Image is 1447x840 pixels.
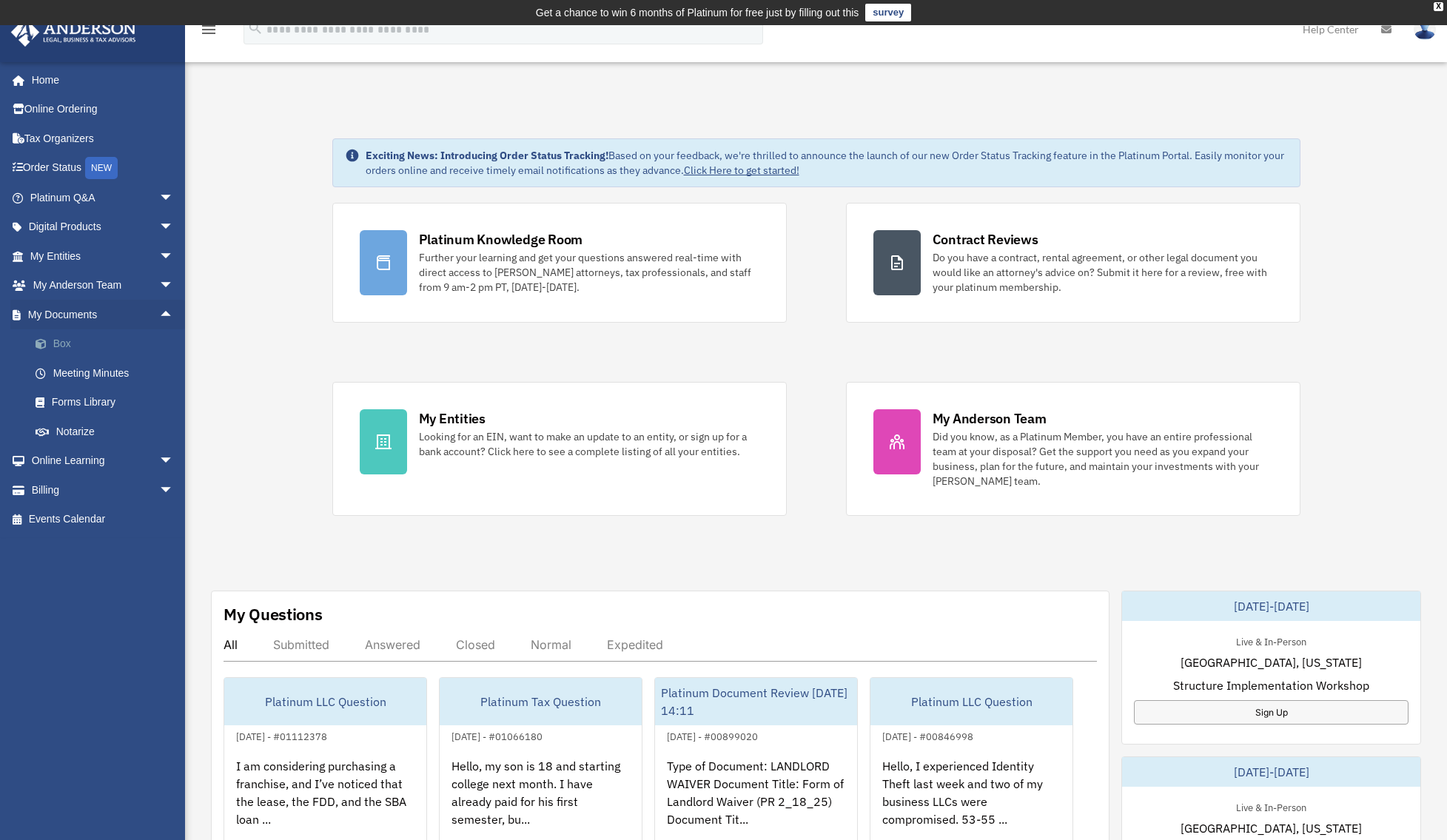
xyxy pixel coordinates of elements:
[655,728,770,743] div: [DATE] - #00899020
[10,124,196,153] a: Tax Organizers
[419,250,759,295] div: Further your learning and get your questions answered real-time with direct access to [PERSON_NAM...
[536,4,859,21] div: Get a chance to win 6 months of Platinum for free just by filling out this
[224,728,339,743] div: [DATE] - #01112378
[159,300,189,330] span: arrow_drop_up
[531,637,571,652] div: Normal
[870,728,985,743] div: [DATE] - #00846998
[7,18,141,47] img: Anderson Advisors Platinum Portal
[332,382,787,516] a: My Entities Looking for an EIN, want to make an update to an entity, or sign up for a bank accoun...
[933,250,1273,295] div: Do you have a contract, rental agreement, or other legal document you would like an attorney's ad...
[10,271,196,300] a: My Anderson Teamarrow_drop_down
[1181,819,1362,837] span: [GEOGRAPHIC_DATA], [US_STATE]
[933,429,1273,488] div: Did you know, as a Platinum Member, you have an entire professional team at your disposal? Get th...
[10,300,196,329] a: My Documentsarrow_drop_up
[440,678,642,725] div: Platinum Tax Question
[273,637,329,652] div: Submitted
[1173,676,1369,694] span: Structure Implementation Workshop
[159,241,189,272] span: arrow_drop_down
[224,603,323,625] div: My Questions
[1224,799,1318,814] div: Live & In-Person
[607,637,663,652] div: Expedited
[200,26,218,38] a: menu
[684,164,799,177] a: Click Here to get started!
[933,230,1038,249] div: Contract Reviews
[865,4,911,21] a: survey
[1224,633,1318,648] div: Live & In-Person
[21,358,196,388] a: Meeting Minutes
[224,678,426,725] div: Platinum LLC Question
[1414,19,1436,40] img: User Pic
[224,637,238,652] div: All
[159,271,189,301] span: arrow_drop_down
[846,203,1300,323] a: Contract Reviews Do you have a contract, rental agreement, or other legal document you would like...
[655,678,857,725] div: Platinum Document Review [DATE] 14:11
[21,417,196,446] a: Notarize
[10,505,196,534] a: Events Calendar
[10,95,196,124] a: Online Ordering
[1181,653,1362,671] span: [GEOGRAPHIC_DATA], [US_STATE]
[365,637,420,652] div: Answered
[10,241,196,271] a: My Entitiesarrow_drop_down
[10,183,196,212] a: Platinum Q&Aarrow_drop_down
[870,678,1072,725] div: Platinum LLC Question
[933,409,1047,428] div: My Anderson Team
[366,149,608,162] strong: Exciting News: Introducing Order Status Tracking!
[419,230,583,249] div: Platinum Knowledge Room
[456,637,495,652] div: Closed
[21,388,196,417] a: Forms Library
[10,65,189,95] a: Home
[159,183,189,213] span: arrow_drop_down
[200,21,218,38] i: menu
[10,446,196,476] a: Online Learningarrow_drop_down
[247,20,263,36] i: search
[419,429,759,459] div: Looking for an EIN, want to make an update to an entity, or sign up for a bank account? Click her...
[1122,591,1420,621] div: [DATE]-[DATE]
[419,409,486,428] div: My Entities
[159,446,189,477] span: arrow_drop_down
[1134,700,1409,725] a: Sign Up
[440,728,554,743] div: [DATE] - #01066180
[366,148,1288,178] div: Based on your feedback, we're thrilled to announce the launch of our new Order Status Tracking fe...
[1434,2,1443,11] div: close
[85,157,118,179] div: NEW
[10,212,196,242] a: Digital Productsarrow_drop_down
[1122,757,1420,787] div: [DATE]-[DATE]
[10,475,196,505] a: Billingarrow_drop_down
[846,382,1300,516] a: My Anderson Team Did you know, as a Platinum Member, you have an entire professional team at your...
[332,203,787,323] a: Platinum Knowledge Room Further your learning and get your questions answered real-time with dire...
[159,475,189,505] span: arrow_drop_down
[10,153,196,184] a: Order StatusNEW
[159,212,189,243] span: arrow_drop_down
[21,329,196,359] a: Box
